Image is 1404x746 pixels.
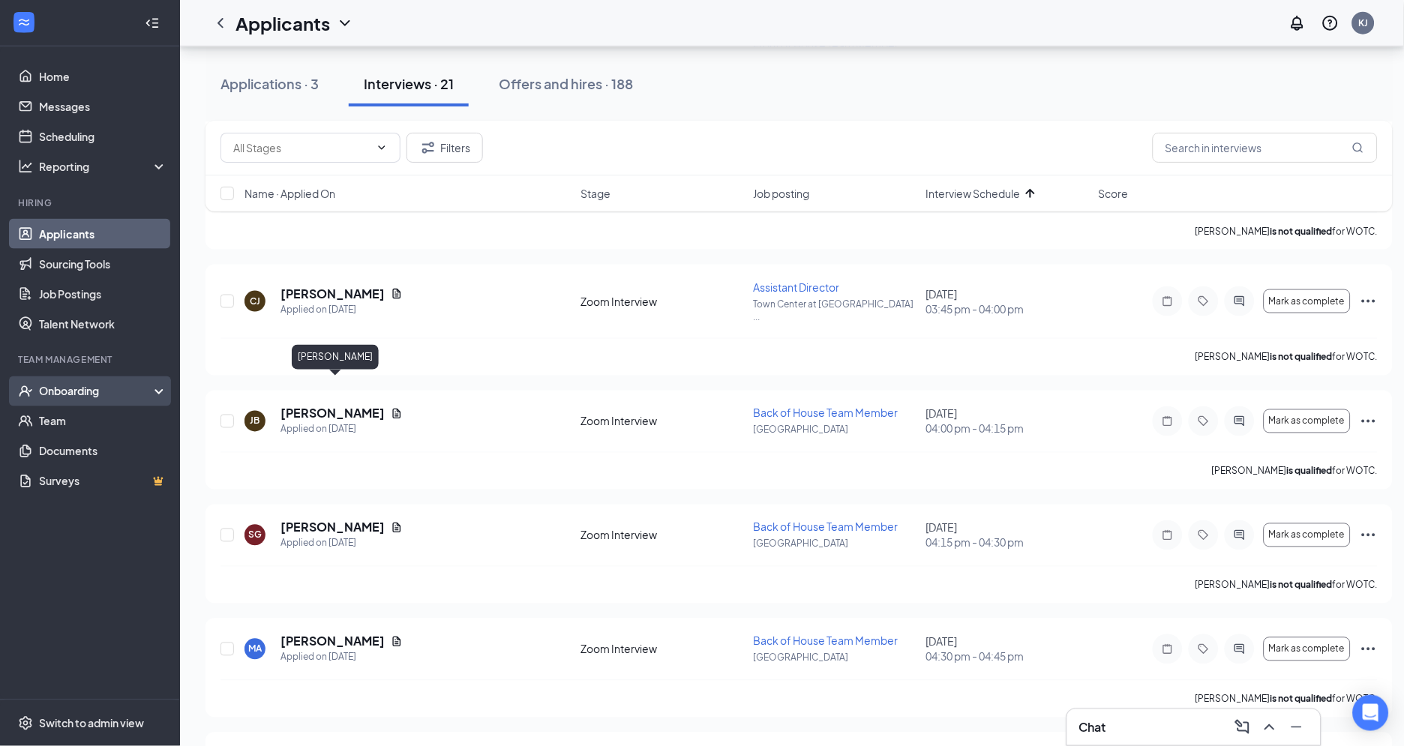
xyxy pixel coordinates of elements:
[1270,580,1333,591] b: is not qualified
[1288,718,1306,736] svg: Minimize
[391,522,403,534] svg: Document
[1231,715,1255,739] button: ComposeMessage
[1269,296,1345,307] span: Mark as complete
[1234,718,1252,736] svg: ComposeMessage
[18,716,33,731] svg: Settings
[925,634,1089,664] div: [DATE]
[1231,295,1249,307] svg: ActiveChat
[1270,352,1333,363] b: is not qualified
[39,159,168,174] div: Reporting
[1195,579,1378,592] p: [PERSON_NAME] for WOTC.
[1195,643,1213,655] svg: Tag
[1269,644,1345,655] span: Mark as complete
[1159,529,1177,541] svg: Note
[1360,292,1378,310] svg: Ellipses
[753,424,916,436] p: [GEOGRAPHIC_DATA]
[244,186,335,201] span: Name · Applied On
[1159,643,1177,655] svg: Note
[580,414,744,429] div: Zoom Interview
[1159,415,1177,427] svg: Note
[419,139,437,157] svg: Filter
[1195,351,1378,364] p: [PERSON_NAME] for WOTC.
[753,298,916,323] p: Town Center at [GEOGRAPHIC_DATA] ...
[1353,695,1389,731] div: Open Intercom Messenger
[925,301,1089,316] span: 03:45 pm - 04:00 pm
[39,249,167,279] a: Sourcing Tools
[18,384,33,399] svg: UserCheck
[1159,295,1177,307] svg: Note
[580,186,610,201] span: Stage
[248,529,262,541] div: SG
[233,139,370,156] input: All Stages
[1212,465,1378,478] p: [PERSON_NAME] for WOTC.
[406,133,483,163] button: Filter Filters
[292,345,379,370] div: [PERSON_NAME]
[1321,14,1339,32] svg: QuestionInfo
[39,436,167,466] a: Documents
[1231,415,1249,427] svg: ActiveChat
[250,295,260,307] div: CJ
[1195,295,1213,307] svg: Tag
[753,538,916,550] p: [GEOGRAPHIC_DATA]
[499,74,633,93] div: Offers and hires · 188
[753,634,898,648] span: Back of House Team Member
[1288,14,1306,32] svg: Notifications
[1360,526,1378,544] svg: Ellipses
[211,14,229,32] svg: ChevronLeft
[1359,16,1369,29] div: KJ
[1360,412,1378,430] svg: Ellipses
[925,649,1089,664] span: 04:30 pm - 04:45 pm
[18,354,164,367] div: Team Management
[39,279,167,309] a: Job Postings
[391,288,403,300] svg: Document
[280,650,403,665] div: Applied on [DATE]
[1099,186,1129,201] span: Score
[1261,718,1279,736] svg: ChevronUp
[580,294,744,309] div: Zoom Interview
[39,91,167,121] a: Messages
[1264,289,1351,313] button: Mark as complete
[1195,225,1378,238] p: [PERSON_NAME] for WOTC.
[364,74,454,93] div: Interviews · 21
[1287,466,1333,477] b: is qualified
[39,716,144,731] div: Switch to admin view
[250,415,260,427] div: JB
[39,406,167,436] a: Team
[1270,226,1333,237] b: is not qualified
[925,186,1020,201] span: Interview Schedule
[1231,643,1249,655] svg: ActiveChat
[145,16,160,31] svg: Collapse
[39,121,167,151] a: Scheduling
[1264,637,1351,661] button: Mark as complete
[16,15,31,30] svg: WorkstreamLogo
[1231,529,1249,541] svg: ActiveChat
[1195,693,1378,706] p: [PERSON_NAME] for WOTC.
[753,280,839,294] span: Assistant Director
[1021,184,1039,202] svg: ArrowUp
[1264,523,1351,547] button: Mark as complete
[376,142,388,154] svg: ChevronDown
[391,636,403,648] svg: Document
[280,422,403,437] div: Applied on [DATE]
[925,520,1089,550] div: [DATE]
[1352,142,1364,154] svg: MagnifyingGlass
[280,406,385,422] h5: [PERSON_NAME]
[280,520,385,536] h5: [PERSON_NAME]
[1195,415,1213,427] svg: Tag
[336,14,354,32] svg: ChevronDown
[1258,715,1282,739] button: ChevronUp
[39,309,167,339] a: Talent Network
[580,528,744,543] div: Zoom Interview
[753,652,916,664] p: [GEOGRAPHIC_DATA]
[1270,694,1333,705] b: is not qualified
[18,196,164,209] div: Hiring
[925,421,1089,436] span: 04:00 pm - 04:15 pm
[1195,529,1213,541] svg: Tag
[580,642,744,657] div: Zoom Interview
[18,159,33,174] svg: Analysis
[925,406,1089,436] div: [DATE]
[753,186,809,201] span: Job posting
[1285,715,1309,739] button: Minimize
[39,219,167,249] a: Applicants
